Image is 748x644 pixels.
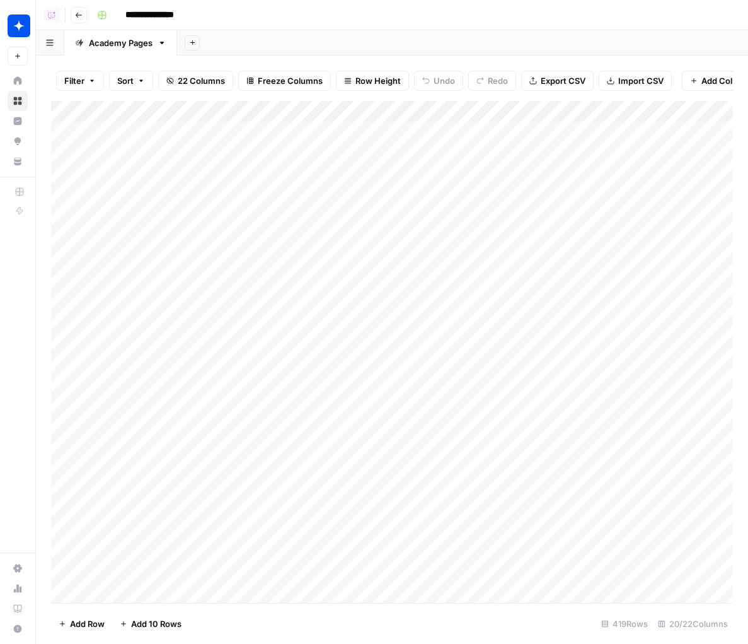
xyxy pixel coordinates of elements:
[158,71,233,91] button: 22 Columns
[521,71,594,91] button: Export CSV
[8,151,28,172] a: Your Data
[414,71,463,91] button: Undo
[8,91,28,111] a: Browse
[8,619,28,639] button: Help + Support
[64,74,84,87] span: Filter
[258,74,323,87] span: Freeze Columns
[112,614,189,634] button: Add 10 Rows
[117,74,134,87] span: Sort
[599,71,672,91] button: Import CSV
[434,74,455,87] span: Undo
[8,578,28,599] a: Usage
[56,71,104,91] button: Filter
[8,111,28,131] a: Insights
[8,131,28,151] a: Opportunities
[468,71,516,91] button: Redo
[51,614,112,634] button: Add Row
[8,10,28,42] button: Workspace: Wiz
[488,74,508,87] span: Redo
[178,74,225,87] span: 22 Columns
[70,618,105,630] span: Add Row
[8,71,28,91] a: Home
[109,71,153,91] button: Sort
[8,558,28,578] a: Settings
[64,30,177,56] a: Academy Pages
[238,71,331,91] button: Freeze Columns
[541,74,585,87] span: Export CSV
[596,614,653,634] div: 419 Rows
[653,614,733,634] div: 20/22 Columns
[131,618,181,630] span: Add 10 Rows
[355,74,401,87] span: Row Height
[618,74,664,87] span: Import CSV
[8,599,28,619] a: Learning Hub
[8,15,30,37] img: Wiz Logo
[336,71,409,91] button: Row Height
[89,37,152,49] div: Academy Pages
